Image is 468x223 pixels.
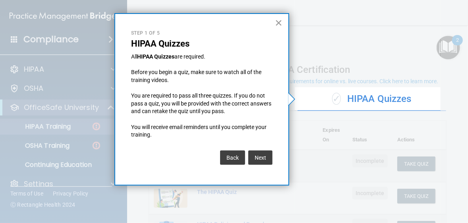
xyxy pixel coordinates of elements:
button: Close [275,16,282,29]
button: Back [220,151,245,165]
p: You are required to pass all three quizzes. If you do not pass a quiz, you will be provided with ... [131,92,273,115]
iframe: Drift Widget Chat Controller [331,166,458,198]
strong: HIPAA Quizzes [137,53,174,60]
span: are required. [174,53,205,60]
div: HIPAA Quizzes [298,87,446,111]
p: You will receive email reminders until you complete your training. [131,123,273,139]
button: Next [248,151,273,165]
span: ✓ [332,93,341,105]
p: Step 1 of 5 [131,30,273,37]
p: HIPAA Quizzes [131,39,273,49]
p: Before you begin a quiz, make sure to watch all of the training videos. [131,68,273,84]
span: All [131,53,137,60]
